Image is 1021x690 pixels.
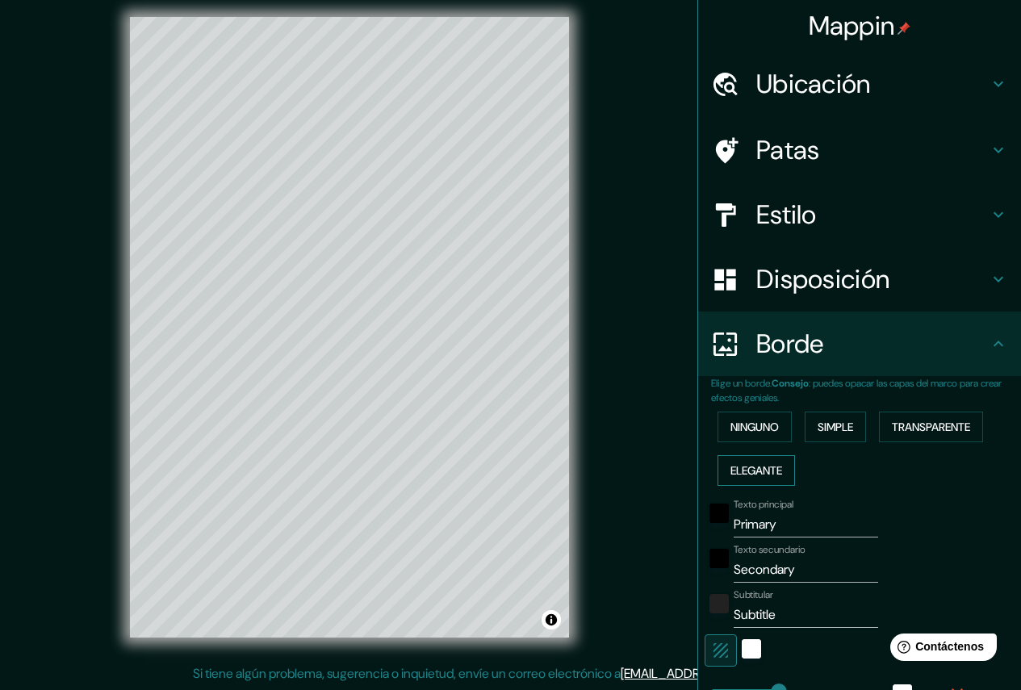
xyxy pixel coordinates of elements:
button: color-222222 [709,594,729,613]
button: Simple [805,412,866,442]
iframe: Lanzador de widgets de ayuda [877,627,1003,672]
button: Elegante [718,455,795,486]
font: Si tiene algún problema, sugerencia o inquietud, envíe un correo electrónico a [193,665,621,682]
div: Borde [698,312,1021,376]
font: Simple [818,420,853,434]
font: Mappin [809,9,895,43]
button: Activar o desactivar atribución [542,610,561,629]
font: Elegante [730,463,782,478]
div: Disposición [698,247,1021,312]
button: Transparente [879,412,983,442]
div: Estilo [698,182,1021,247]
button: Ninguno [718,412,792,442]
div: Ubicación [698,52,1021,116]
font: : puedes opacar las capas del marco para crear efectos geniales. [711,377,1002,404]
font: Patas [756,133,820,167]
font: Disposición [756,262,889,296]
font: Transparente [892,420,970,434]
button: negro [709,504,729,523]
div: Patas [698,118,1021,182]
font: Texto principal [734,498,793,511]
a: [EMAIL_ADDRESS][DOMAIN_NAME] [621,665,820,682]
font: Elige un borde. [711,377,772,390]
font: Subtitular [734,588,773,601]
font: Texto secundario [734,543,806,556]
img: pin-icon.png [898,22,910,35]
button: blanco [742,639,761,659]
button: negro [709,549,729,568]
font: Borde [756,327,824,361]
font: Estilo [756,198,817,232]
font: Consejo [772,377,809,390]
font: Ubicación [756,67,871,101]
font: Ninguno [730,420,779,434]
